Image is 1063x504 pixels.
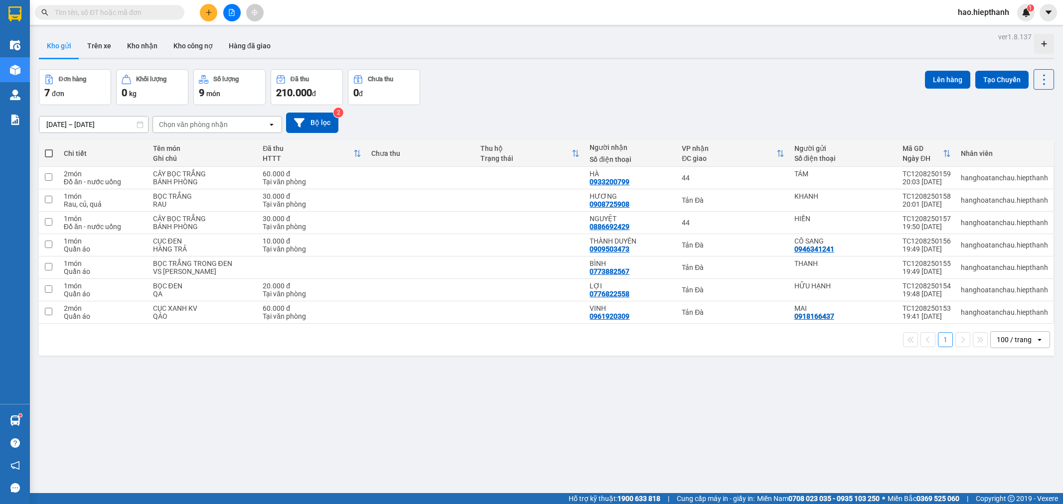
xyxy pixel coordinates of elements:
[682,219,784,227] div: 44
[153,144,253,152] div: Tên món
[10,438,20,448] span: question-circle
[961,149,1048,157] div: Nhân viên
[590,290,629,298] div: 0776822558
[64,215,143,223] div: 1 món
[788,495,880,503] strong: 0708 023 035 - 0935 103 250
[205,9,212,16] span: plus
[903,245,951,253] div: 19:49 [DATE]
[1036,336,1044,344] svg: open
[682,144,776,152] div: VP nhận
[263,290,361,298] div: Tại văn phòng
[617,495,660,503] strong: 1900 633 818
[903,178,951,186] div: 20:03 [DATE]
[682,263,784,271] div: Tản Đà
[590,312,629,320] div: 0961920309
[64,223,143,231] div: Đồ ăn - nước uống
[682,154,776,162] div: ĐC giao
[268,121,276,128] svg: open
[8,6,21,21] img: logo-vxr
[590,155,672,163] div: Số điện thoại
[794,259,893,267] div: THANH
[1027,4,1034,11] sup: 1
[136,76,166,83] div: Khối lượng
[64,149,143,157] div: Chi tiết
[682,241,784,249] div: Tản Đà
[153,267,253,275] div: VS BÌNH THANH
[39,69,111,105] button: Đơn hàng7đơn
[938,332,953,347] button: 1
[961,174,1048,182] div: hanghoatanchau.hiepthanh
[153,215,253,223] div: CÂY BỌC TRẮNG
[263,312,361,320] div: Tại văn phòng
[794,237,893,245] div: CÔ SANG
[903,170,951,178] div: TC1208250159
[64,170,143,178] div: 2 món
[794,215,893,223] div: HIỀN
[967,493,968,504] span: |
[64,259,143,267] div: 1 món
[19,414,22,417] sup: 1
[55,7,172,18] input: Tìm tên, số ĐT hoặc mã đơn
[153,259,253,267] div: BỌC TRẮNG TRONG ĐEN
[668,493,669,504] span: |
[794,304,893,312] div: MAI
[569,493,660,504] span: Hỗ trợ kỹ thuật:
[263,223,361,231] div: Tại văn phòng
[263,237,361,245] div: 10.000 đ
[64,200,143,208] div: Rau, củ, quả
[119,34,165,58] button: Kho nhận
[475,140,585,167] th: Toggle SortBy
[903,237,951,245] div: TC1208250156
[590,215,672,223] div: NGUYỆT
[221,34,279,58] button: Hàng đã giao
[961,219,1048,227] div: hanghoatanchau.hiepthanh
[903,267,951,275] div: 19:49 [DATE]
[480,154,572,162] div: Trạng thái
[590,237,672,245] div: THÀNH DUYÊN
[263,154,353,162] div: HTTT
[961,286,1048,294] div: hanghoatanchau.hiepthanh
[794,154,893,162] div: Số điện thoại
[263,245,361,253] div: Tại văn phòng
[153,245,253,253] div: HÀNG TRẢ
[10,483,20,493] span: message
[39,34,79,58] button: Kho gửi
[480,144,572,152] div: Thu hộ
[903,304,951,312] div: TC1208250153
[276,87,312,99] span: 210.000
[794,144,893,152] div: Người gửi
[590,170,672,178] div: HÀ
[903,192,951,200] div: TC1208250158
[122,87,127,99] span: 0
[64,290,143,298] div: Quần áo
[291,76,309,83] div: Đã thu
[333,108,343,118] sup: 2
[353,87,359,99] span: 0
[213,76,239,83] div: Số lượng
[153,304,253,312] div: CỤC XANH KV
[794,245,834,253] div: 0946341241
[794,282,893,290] div: HỮU HẠNH
[129,90,137,98] span: kg
[200,4,217,21] button: plus
[359,90,363,98] span: đ
[590,304,672,312] div: VINH
[153,290,253,298] div: QA
[903,312,951,320] div: 19:41 [DATE]
[1040,4,1057,21] button: caret-down
[903,282,951,290] div: TC1208250154
[263,304,361,312] div: 60.000 đ
[10,415,20,426] img: warehouse-icon
[64,267,143,275] div: Quần áo
[79,34,119,58] button: Trên xe
[10,90,20,100] img: warehouse-icon
[371,149,470,157] div: Chưa thu
[590,192,672,200] div: HƯƠNG
[153,170,253,178] div: CÂY BỌC TRẮNG
[286,113,338,133] button: Bộ lọc
[682,196,784,204] div: Tản Đà
[590,200,629,208] div: 0908725908
[258,140,366,167] th: Toggle SortBy
[228,9,235,16] span: file-add
[153,312,253,320] div: QÁO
